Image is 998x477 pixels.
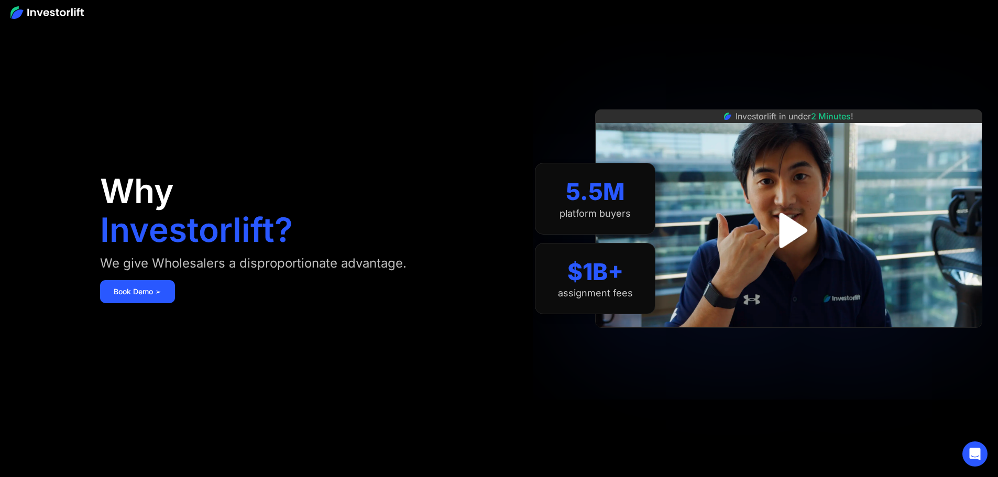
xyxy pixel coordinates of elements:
[558,287,633,299] div: assignment fees
[100,255,407,272] div: We give Wholesalers a disproportionate advantage.
[710,333,868,346] iframe: Customer reviews powered by Trustpilot
[962,441,988,467] div: Open Intercom Messenger
[736,110,853,123] div: Investorlift in under !
[567,258,623,286] div: $1B+
[758,199,820,262] a: open lightbox
[100,174,174,208] h1: Why
[560,208,631,219] div: platform buyers
[811,111,851,121] span: 2 Minutes
[566,178,625,206] div: 5.5M
[100,280,175,303] a: Book Demo ➢
[100,213,293,247] h1: Investorlift?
